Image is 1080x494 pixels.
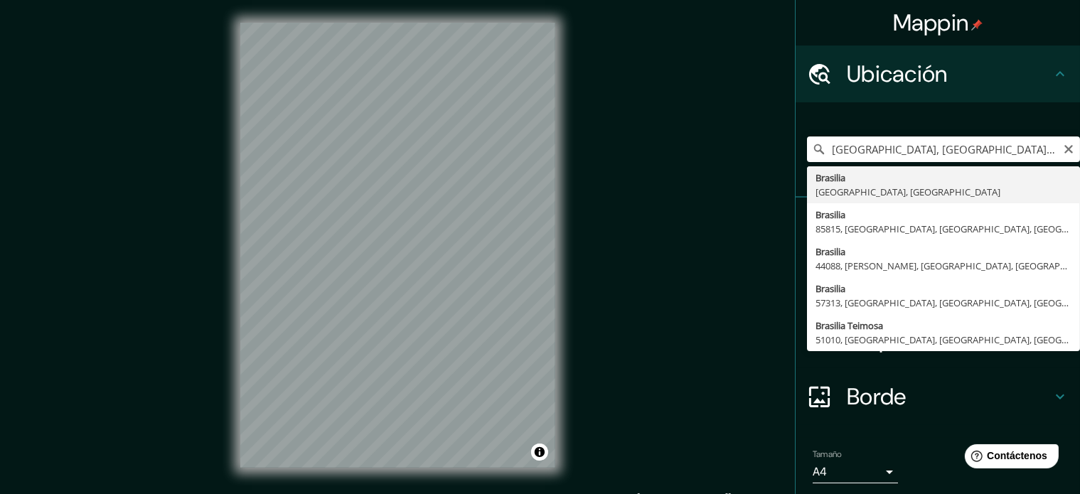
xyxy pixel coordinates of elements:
font: Borde [847,382,907,412]
font: A4 [813,464,827,479]
canvas: Mapa [240,23,555,468]
iframe: Lanzador de widgets de ayuda [953,439,1064,478]
font: Brasilia [816,171,845,184]
div: Borde [796,368,1080,425]
font: Brasilia Teimosa [816,319,883,332]
div: Disposición [796,311,1080,368]
div: Patas [796,198,1080,254]
img: pin-icon.png [971,19,983,31]
button: Activar o desactivar atribución [531,444,548,461]
button: Claro [1063,141,1074,155]
font: Ubicación [847,59,948,89]
input: Elige tu ciudad o zona [807,136,1080,162]
div: Ubicación [796,45,1080,102]
div: A4 [813,461,898,483]
font: Brasilia [816,282,845,295]
font: Mappin [893,8,969,38]
font: Brasilia [816,208,845,221]
font: Tamaño [813,449,842,460]
font: Brasilia [816,245,845,258]
font: [GEOGRAPHIC_DATA], [GEOGRAPHIC_DATA] [816,186,1000,198]
div: Estilo [796,254,1080,311]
